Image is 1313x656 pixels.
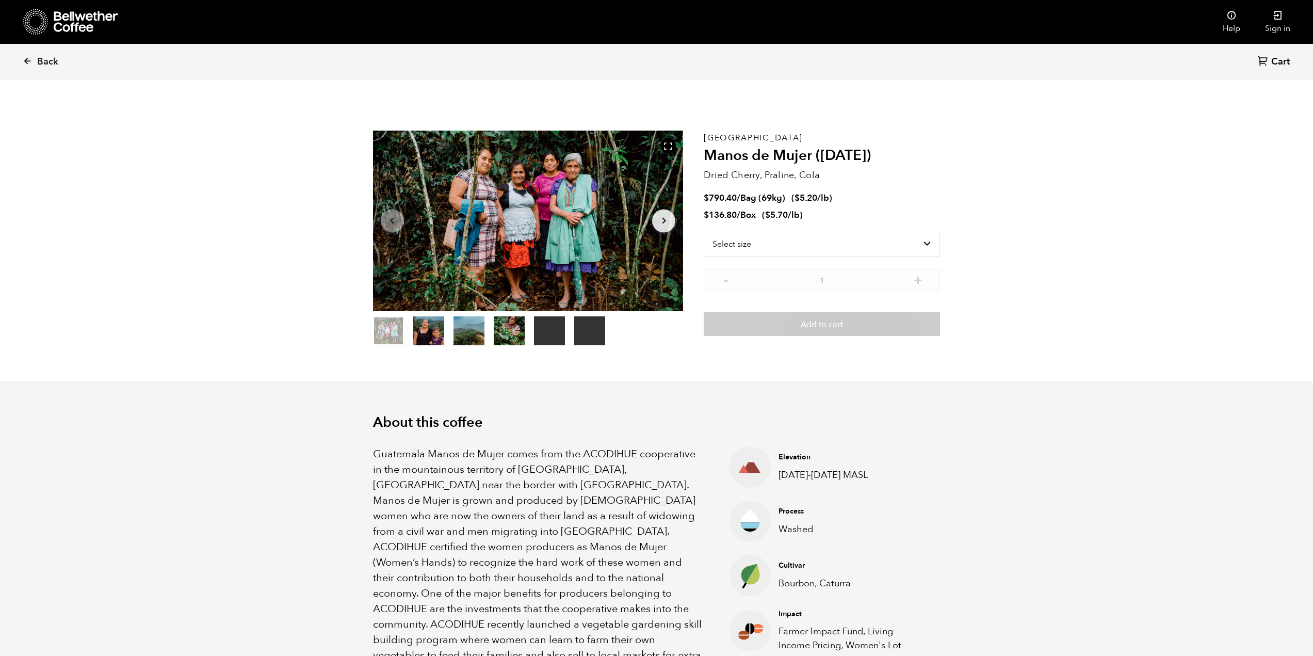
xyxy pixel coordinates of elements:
[795,192,817,204] bdi: 5.20
[373,414,941,431] h2: About this coffee
[779,452,924,462] h4: Elevation
[788,209,800,221] span: /lb
[704,209,737,221] bdi: 136.80
[740,192,785,204] span: Bag (69kg)
[737,209,740,221] span: /
[779,577,924,590] p: Bourbon, Caturra
[779,522,924,536] p: Washed
[795,192,800,204] span: $
[779,625,924,652] p: Farmer Impact Fund, Living Income Pricing, Women's Lot
[779,468,924,482] p: [DATE]-[DATE] MASL
[574,316,605,345] video: Your browser does not support the video tag.
[704,192,737,204] bdi: 790.40
[704,168,940,182] p: Dried Cherry, Praline, Cola
[37,56,58,68] span: Back
[779,506,924,517] h4: Process
[762,209,803,221] span: ( )
[765,209,770,221] span: $
[779,609,924,619] h4: Impact
[817,192,829,204] span: /lb
[1258,55,1292,69] a: Cart
[737,192,740,204] span: /
[704,312,940,336] button: Add to cart
[765,209,788,221] bdi: 5.70
[912,274,925,284] button: +
[704,147,940,165] h2: Manos de Mujer ([DATE])
[779,561,924,571] h4: Cultivar
[740,209,756,221] span: Box
[534,316,565,345] video: Your browser does not support the video tag.
[791,192,832,204] span: ( )
[704,192,709,204] span: $
[704,209,709,221] span: $
[719,274,732,284] button: -
[1271,56,1290,68] span: Cart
